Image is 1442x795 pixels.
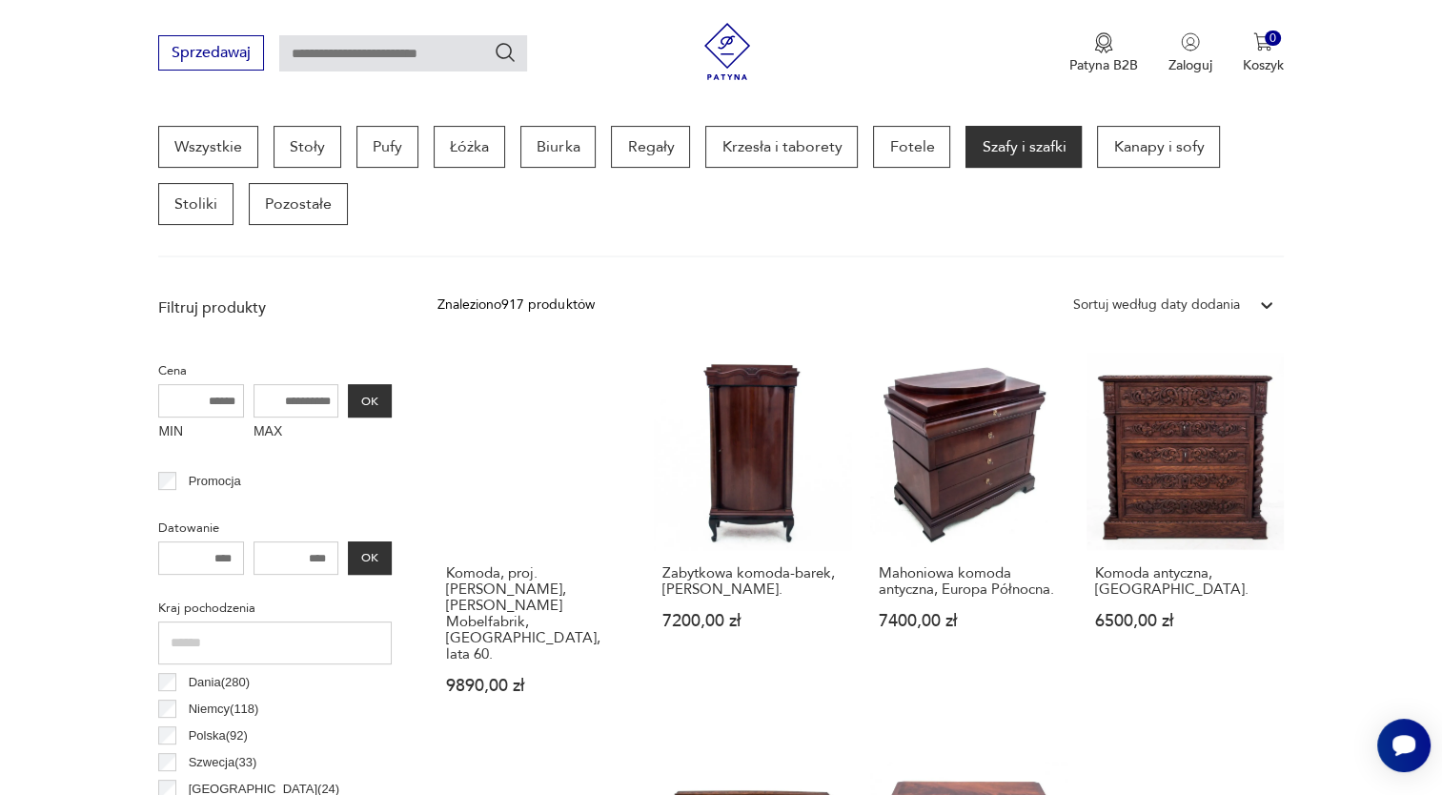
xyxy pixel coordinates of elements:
[158,126,258,168] a: Wszystkie
[873,126,950,168] a: Fotele
[158,297,392,318] p: Filtruj produkty
[158,183,234,225] a: Stoliki
[1181,32,1200,51] img: Ikonka użytkownika
[1069,56,1138,74] p: Patyna B2B
[158,360,392,381] p: Cena
[1265,31,1281,47] div: 0
[1095,613,1275,629] p: 6500,00 zł
[189,672,250,693] p: Dania ( 280 )
[699,23,756,80] img: Patyna - sklep z meblami i dekoracjami vintage
[965,126,1082,168] a: Szafy i szafki
[654,353,851,731] a: Zabytkowa komoda-barek, Biedermeier.Zabytkowa komoda-barek, [PERSON_NAME].7200,00 zł
[1095,565,1275,598] h3: Komoda antyczna, [GEOGRAPHIC_DATA].
[189,471,241,492] p: Promocja
[879,565,1059,598] h3: Mahoniowa komoda antyczna, Europa Północna.
[1073,295,1240,316] div: Sortuj według daty dodania
[446,565,626,662] h3: Komoda, proj. [PERSON_NAME], [PERSON_NAME] Mobelfabrik, [GEOGRAPHIC_DATA], lata 60.
[879,613,1059,629] p: 7400,00 zł
[158,48,264,61] a: Sprzedawaj
[611,126,690,168] a: Regały
[1094,32,1113,53] img: Ikona medalu
[189,699,259,720] p: Niemcy ( 118 )
[662,613,843,629] p: 7200,00 zł
[705,126,858,168] a: Krzesła i taborety
[446,678,626,694] p: 9890,00 zł
[1087,353,1284,731] a: Komoda antyczna, Francja.Komoda antyczna, [GEOGRAPHIC_DATA].6500,00 zł
[1243,56,1284,74] p: Koszyk
[1253,32,1272,51] img: Ikona koszyka
[437,353,635,731] a: Komoda, proj. Borge Seindal, Westergaard Mobelfabrik, Dania, lata 60.Komoda, proj. [PERSON_NAME],...
[1168,56,1212,74] p: Zaloguj
[356,126,418,168] a: Pufy
[494,41,517,64] button: Szukaj
[158,418,244,448] label: MIN
[1069,32,1138,74] a: Ikona medaluPatyna B2B
[158,35,264,71] button: Sprzedawaj
[1168,32,1212,74] button: Zaloguj
[254,418,339,448] label: MAX
[662,565,843,598] h3: Zabytkowa komoda-barek, [PERSON_NAME].
[158,598,392,619] p: Kraj pochodzenia
[189,725,248,746] p: Polska ( 92 )
[1069,32,1138,74] button: Patyna B2B
[189,752,257,773] p: Szwecja ( 33 )
[1377,719,1431,772] iframe: Smartsupp widget button
[158,518,392,539] p: Datowanie
[348,384,392,418] button: OK
[1243,32,1284,74] button: 0Koszyk
[437,295,594,316] div: Znaleziono 917 produktów
[249,183,348,225] a: Pozostałe
[348,541,392,575] button: OK
[520,126,596,168] a: Biurka
[1097,126,1220,168] a: Kanapy i sofy
[274,126,341,168] a: Stoły
[434,126,505,168] a: Łóżka
[870,353,1067,731] a: Mahoniowa komoda antyczna, Europa Północna.Mahoniowa komoda antyczna, Europa Północna.7400,00 zł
